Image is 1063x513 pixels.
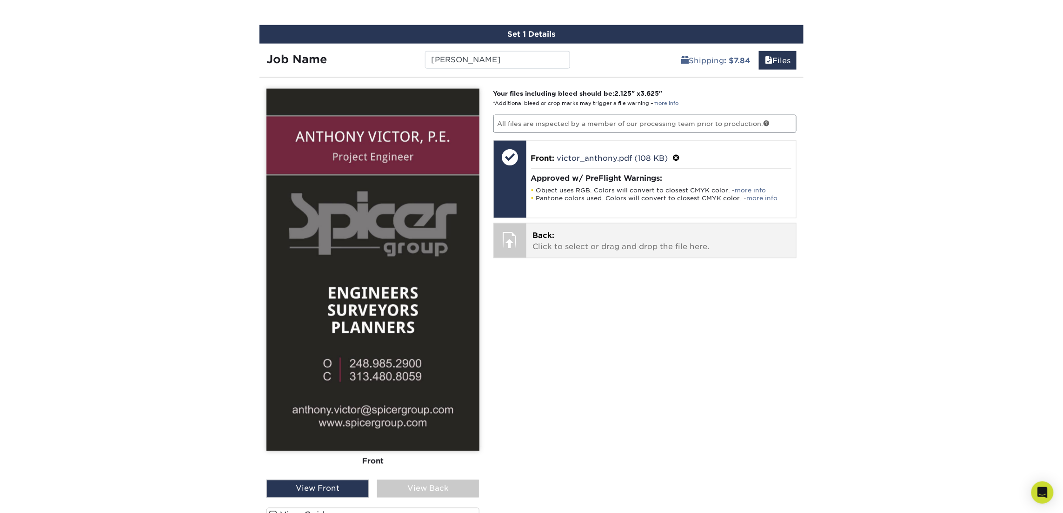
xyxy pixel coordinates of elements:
a: victor_anthony.pdf (108 KB) [557,154,668,163]
a: more info [747,195,778,202]
div: Open Intercom Messenger [1031,481,1054,504]
div: Front [266,451,479,472]
div: View Back [377,480,479,498]
span: Back: [533,231,555,240]
b: : $7.84 [724,56,751,65]
a: Files [759,51,797,70]
span: 3.625 [641,90,659,97]
li: Object uses RGB. Colors will convert to closest CMYK color. - [531,186,792,194]
strong: Your files including bleed should be: " x " [493,90,663,97]
div: Set 1 Details [259,25,804,44]
li: Pantone colors used. Colors will convert to closest CMYK color. - [531,194,792,202]
input: Enter a job name [425,51,570,69]
a: more info [735,187,766,194]
a: more info [654,100,679,106]
p: Click to select or drag and drop the file here. [533,230,790,252]
p: All files are inspected by a member of our processing team prior to production. [493,115,797,132]
span: files [765,56,772,65]
small: *Additional bleed or crop marks may trigger a file warning – [493,100,679,106]
span: Front: [531,154,555,163]
span: shipping [681,56,689,65]
span: 2.125 [615,90,632,97]
strong: Job Name [266,53,327,66]
h4: Approved w/ PreFlight Warnings: [531,174,792,183]
a: Shipping: $7.84 [675,51,757,70]
div: View Front [266,480,369,498]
